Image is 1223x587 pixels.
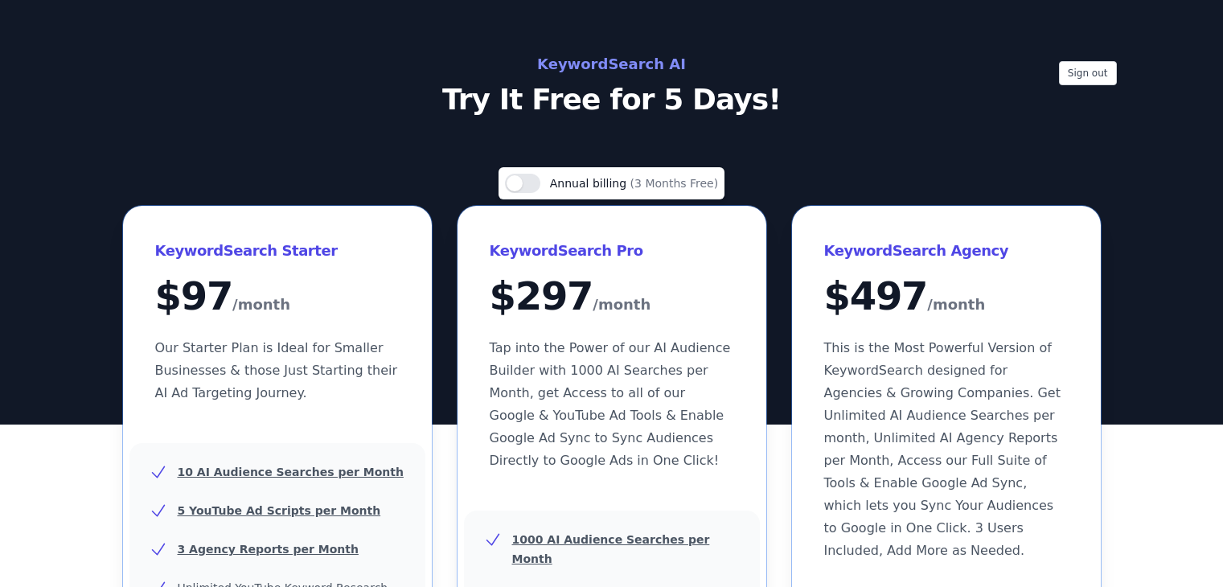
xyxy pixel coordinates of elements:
h3: KeywordSearch Starter [155,238,400,264]
span: /month [593,292,650,318]
u: 5 YouTube Ad Scripts per Month [178,504,381,517]
span: /month [927,292,985,318]
span: Our Starter Plan is Ideal for Smaller Businesses & those Just Starting their AI Ad Targeting Jour... [155,340,398,400]
span: /month [232,292,290,318]
div: $ 497 [824,277,1069,318]
span: This is the Most Powerful Version of KeywordSearch designed for Agencies & Growing Companies. Get... [824,340,1061,558]
span: (3 Months Free) [630,177,719,190]
p: Try It Free for 5 Days! [252,84,972,116]
span: Tap into the Power of our AI Audience Builder with 1000 AI Searches per Month, get Access to all ... [490,340,731,468]
h3: KeywordSearch Pro [490,238,734,264]
u: 10 AI Audience Searches per Month [178,466,404,478]
h2: KeywordSearch AI [252,51,972,77]
h3: KeywordSearch Agency [824,238,1069,264]
div: $ 97 [155,277,400,318]
span: Annual billing [550,177,630,190]
button: Sign out [1059,61,1117,85]
div: $ 297 [490,277,734,318]
u: 3 Agency Reports per Month [178,543,359,556]
u: 1000 AI Audience Searches per Month [512,533,710,565]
